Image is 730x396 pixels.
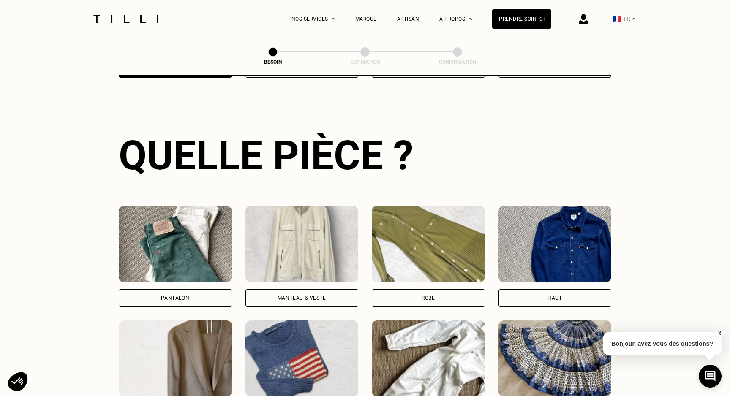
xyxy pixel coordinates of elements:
[278,296,326,301] div: Manteau & Veste
[90,15,161,23] img: Logo du service de couturière Tilli
[323,59,407,65] div: Estimation
[492,9,551,29] a: Prendre soin ici
[355,16,377,22] a: Marque
[498,206,612,282] img: Tilli retouche votre Haut
[119,206,232,282] img: Tilli retouche votre Pantalon
[245,206,359,282] img: Tilli retouche votre Manteau & Veste
[603,332,722,355] p: Bonjour, avez-vous des questions?
[415,59,500,65] div: Confirmation
[231,59,315,65] div: Besoin
[469,18,472,20] img: Menu déroulant à propos
[547,296,562,301] div: Haut
[613,15,621,23] span: 🇫🇷
[579,14,588,24] img: icône connexion
[332,18,335,20] img: Menu déroulant
[632,18,635,20] img: menu déroulant
[715,329,724,338] button: X
[161,296,189,301] div: Pantalon
[422,296,435,301] div: Robe
[372,206,485,282] img: Tilli retouche votre Robe
[397,16,419,22] a: Artisan
[119,132,611,179] div: Quelle pièce ?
